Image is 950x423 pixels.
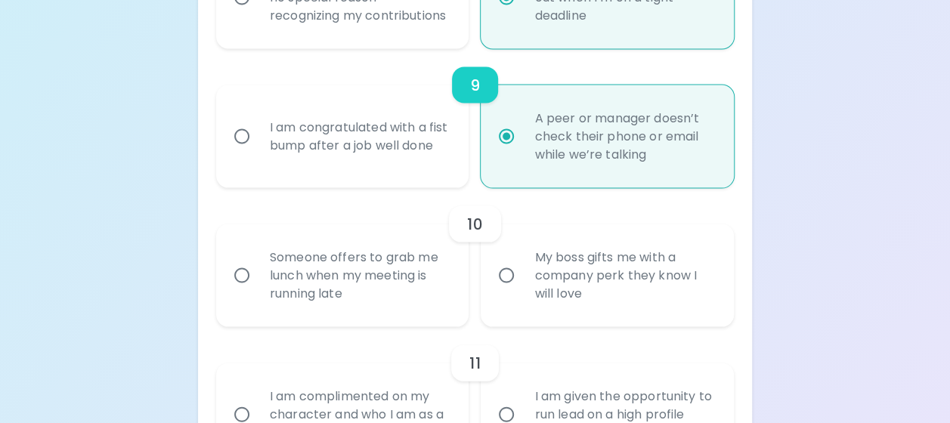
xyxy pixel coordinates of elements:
[216,188,734,327] div: choice-group-check
[258,100,461,173] div: I am congratulated with a fist bump after a job well done
[469,351,480,375] h6: 11
[522,230,726,321] div: My boss gifts me with a company perk they know I will love
[258,230,461,321] div: Someone offers to grab me lunch when my meeting is running late
[467,212,482,236] h6: 10
[470,73,480,97] h6: 9
[216,49,734,188] div: choice-group-check
[522,91,726,182] div: A peer or manager doesn’t check their phone or email while we’re talking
